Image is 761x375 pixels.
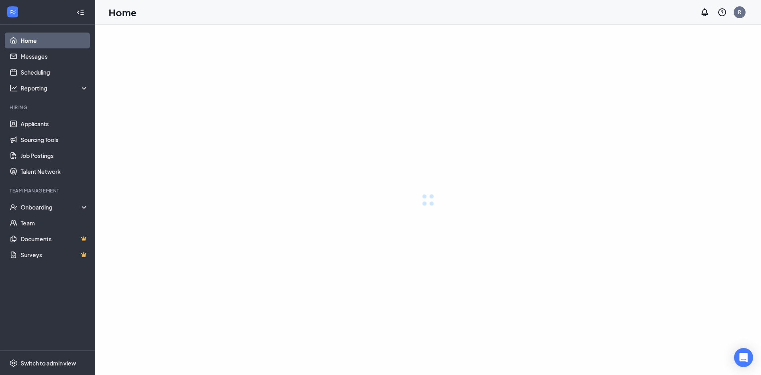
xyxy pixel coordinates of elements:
a: Team [21,215,88,231]
div: Team Management [10,187,87,194]
a: Talent Network [21,163,88,179]
a: DocumentsCrown [21,231,88,247]
a: Sourcing Tools [21,132,88,148]
div: R [738,9,741,15]
svg: Settings [10,359,17,367]
div: Open Intercom Messenger [734,348,753,367]
a: Scheduling [21,64,88,80]
div: Onboarding [21,203,89,211]
a: Messages [21,48,88,64]
a: Home [21,33,88,48]
div: Switch to admin view [21,359,76,367]
a: Applicants [21,116,88,132]
svg: QuestionInfo [717,8,727,17]
div: Reporting [21,84,89,92]
svg: Collapse [76,8,84,16]
svg: Analysis [10,84,17,92]
div: Hiring [10,104,87,111]
svg: UserCheck [10,203,17,211]
svg: WorkstreamLogo [9,8,17,16]
a: SurveysCrown [21,247,88,263]
a: Job Postings [21,148,88,163]
svg: Notifications [700,8,709,17]
h1: Home [109,6,137,19]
